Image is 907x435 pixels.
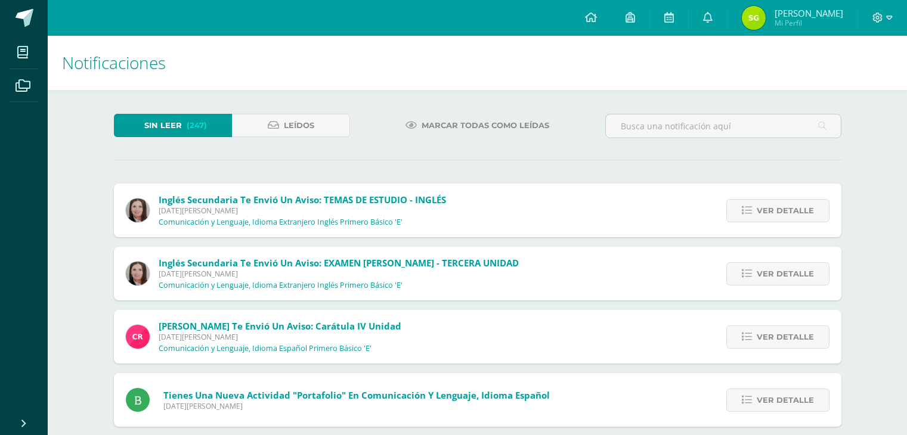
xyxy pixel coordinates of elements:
[126,198,150,222] img: 8af0450cf43d44e38c4a1497329761f3.png
[159,257,519,269] span: Inglés Secundaria te envió un aviso: EXAMEN [PERSON_NAME] - TERCERA UNIDAD
[159,281,403,290] p: Comunicación y Lenguaje, Idioma Extranjero Inglés Primero Básico 'E'
[232,114,350,137] a: Leídos
[163,401,550,411] span: [DATE][PERSON_NAME]
[159,269,519,279] span: [DATE][PERSON_NAME]
[757,200,814,222] span: Ver detalle
[606,114,841,138] input: Busca una notificación aquí
[159,194,446,206] span: Inglés Secundaria te envió un aviso: TEMAS DE ESTUDIO - INGLÉS
[159,344,372,353] p: Comunicación y Lenguaje, Idioma Español Primero Básico 'E'
[757,389,814,411] span: Ver detalle
[159,206,446,216] span: [DATE][PERSON_NAME]
[159,320,401,332] span: [PERSON_NAME] te envió un aviso: Carátula IV unidad
[757,326,814,348] span: Ver detalle
[775,18,843,28] span: Mi Perfil
[159,218,403,227] p: Comunicación y Lenguaje, Idioma Extranjero Inglés Primero Básico 'E'
[62,51,166,74] span: Notificaciones
[144,114,182,136] span: Sin leer
[284,114,314,136] span: Leídos
[775,7,843,19] span: [PERSON_NAME]
[126,262,150,285] img: 8af0450cf43d44e38c4a1497329761f3.png
[187,114,207,136] span: (247)
[163,389,550,401] span: Tienes una nueva actividad "Portafolio" En Comunicación y Lenguaje, Idioma Español
[742,6,766,30] img: 8acaac60eb6b7a194adca9eb74a2ee25.png
[422,114,549,136] span: Marcar todas como leídas
[391,114,564,137] a: Marcar todas como leídas
[159,332,401,342] span: [DATE][PERSON_NAME]
[757,263,814,285] span: Ver detalle
[114,114,232,137] a: Sin leer(247)
[126,325,150,349] img: ab28fb4d7ed199cf7a34bbef56a79c5b.png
